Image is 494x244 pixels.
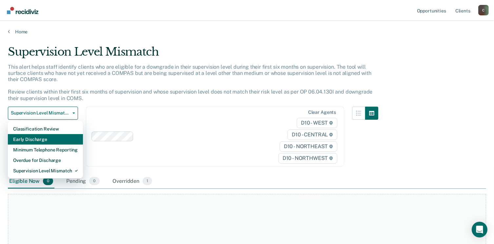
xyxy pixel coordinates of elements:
div: Eligible Now0 [8,174,54,189]
div: Open Intercom Messenger [472,222,487,237]
div: Supervision Level Mismatch [8,45,378,64]
span: 0 [89,177,99,185]
span: D10 - NORTHWEST [278,153,337,164]
div: Clear agents [308,110,336,115]
div: Classification Review [13,124,78,134]
div: Minimum Telephone Reporting [13,145,78,155]
span: Supervision Level Mismatch [11,110,70,116]
div: Pending0 [65,174,101,189]
span: D10 - NORTHEAST [280,141,337,152]
div: Supervision Level Mismatch [13,166,78,176]
img: Recidiviz [7,7,38,14]
button: Profile dropdown button [478,5,489,15]
span: D10 - WEST [297,118,337,128]
button: Supervision Level Mismatch [8,107,78,120]
span: D10 - CENTRAL [287,130,337,140]
span: 1 [143,177,152,185]
a: Home [8,29,486,35]
div: Overridden1 [111,174,154,189]
div: C [478,5,489,15]
p: This alert helps staff identify clients who are eligible for a downgrade in their supervision lev... [8,64,372,101]
span: 0 [43,177,53,185]
div: Early Discharge [13,134,78,145]
div: Overdue for Discharge [13,155,78,166]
